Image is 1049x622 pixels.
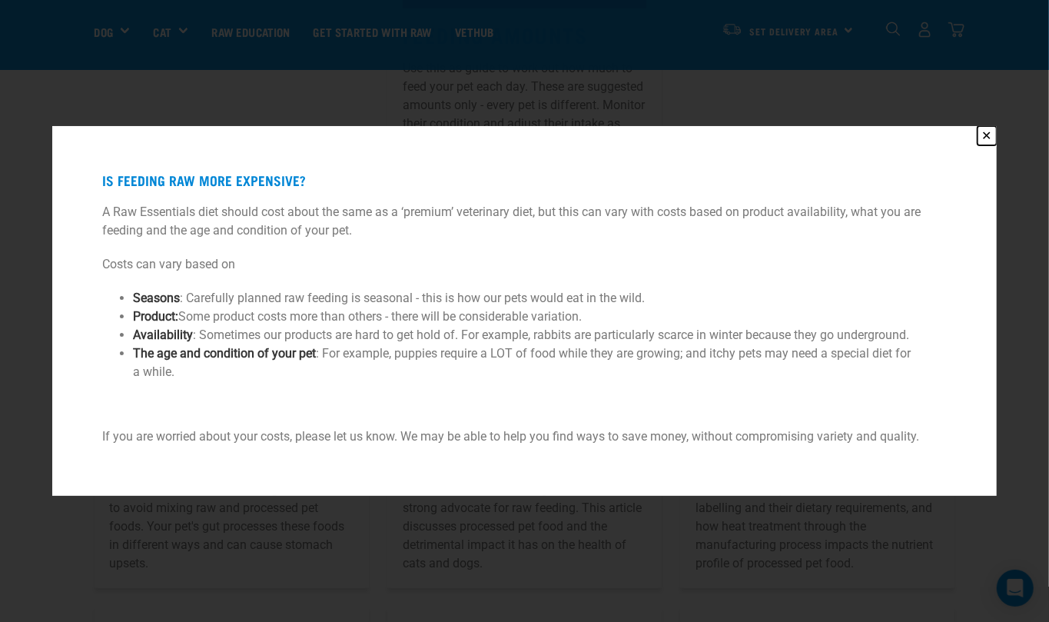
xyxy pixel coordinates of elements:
li: Some product costs more than others - there will be considerable variation. [133,308,916,326]
li: : Carefully planned raw feeding is seasonal - this is how our pets would eat in the wild. [133,289,916,308]
strong: Seasons [133,291,180,305]
li: : For example, puppies require a LOT of food while they are growing; and itchy pets may need a sp... [133,344,916,381]
strong: : [175,309,178,324]
strong: The age and condition of your pet [133,346,316,361]
li: : Sometimes our products are hard to get hold of. For example, rabbits are particularly scarce in... [133,326,916,344]
strong: Availability [133,328,193,342]
button: Close [978,126,997,145]
p: If you are worried about your costs, please let us know. We may be able to help you find ways to ... [102,427,947,446]
p: A Raw Essentials diet should cost about the same as a ‘premium’ veterinary diet, but this can var... [102,203,947,240]
strong: Product [133,309,175,324]
h4: Is feeding raw more expensive? [102,173,947,188]
p: Costs can vary based on [102,255,947,274]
